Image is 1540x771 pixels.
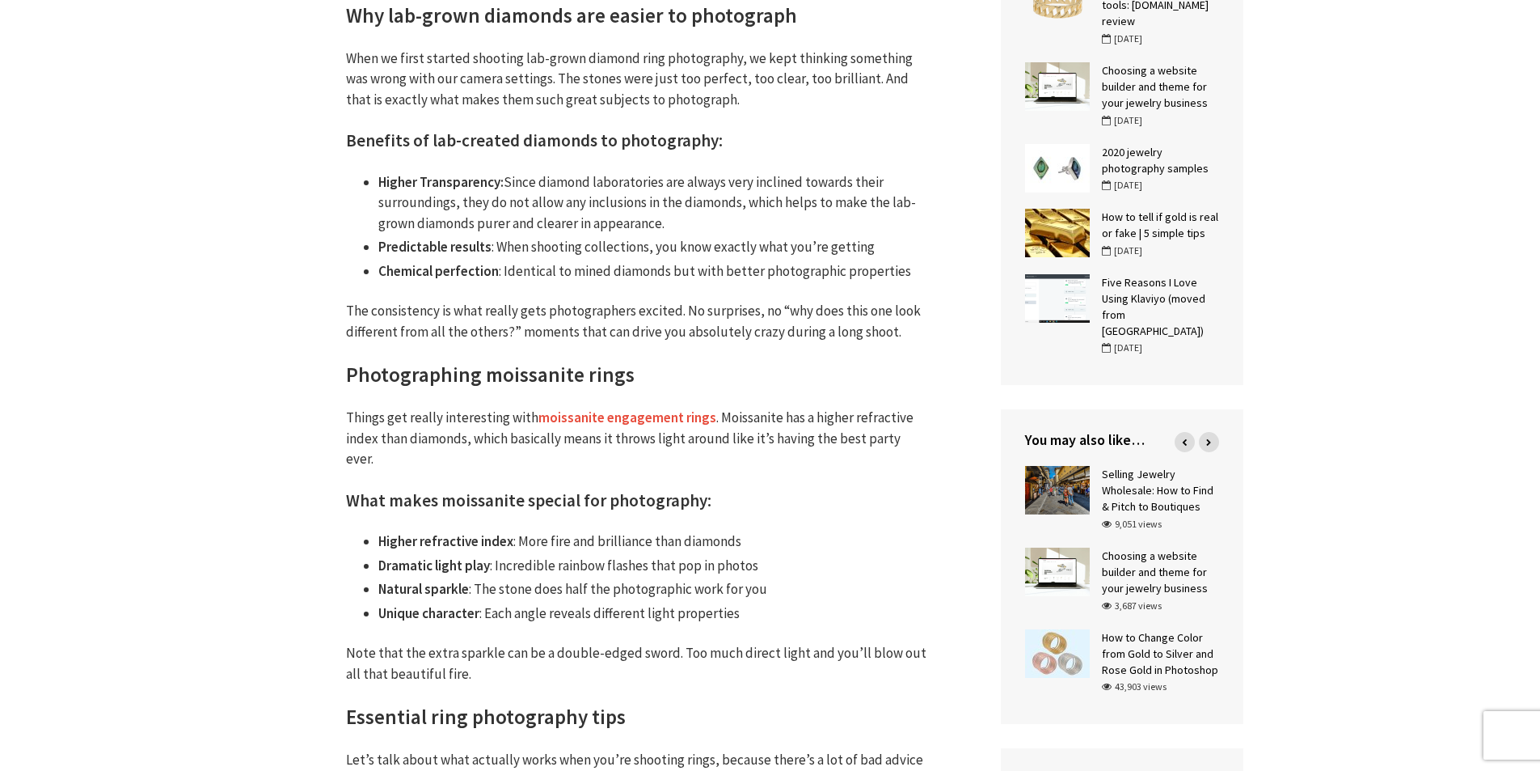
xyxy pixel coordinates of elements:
h2: Photographing moissanite rings [346,362,928,388]
li: : Incredible rainbow flashes that pop in photos [378,556,928,577]
span: [DATE] [1102,341,1142,354]
h3: Benefits of lab-created diamonds to photography: [346,129,928,153]
h4: You may also like… [1025,430,1219,450]
span: [DATE] [1102,114,1142,126]
div: 9,051 views [1102,517,1162,532]
li: Since diamond laboratories are always very inclined towards their surroundings, they do not allow... [378,172,928,235]
a: How to tell if gold is real or fake | 5 simple tips [1102,210,1218,240]
span: [DATE] [1102,244,1142,256]
div: 43,903 views [1102,680,1167,694]
strong: moissanite engagement rings [538,409,716,426]
h3: What makes moissanite special for photography: [346,489,928,513]
strong: Dramatic light play [378,557,490,574]
li: : More fire and brilliance than diamonds [378,532,928,553]
p: When we first started shooting lab-grown diamond ring photography, we kept thinking something was... [346,49,928,111]
h2: Essential ring photography tips [346,704,928,731]
a: Choosing a website builder and theme for your jewelry business [1102,549,1208,595]
a: Choosing a website builder and theme for your jewelry business [1102,63,1208,110]
li: : When shooting collections, you know exactly what you’re getting [378,237,928,258]
strong: Higher refractive index [378,532,513,550]
strong: Natural sparkle [378,580,469,598]
h2: Why lab-grown diamonds are easier to photograph [346,2,928,29]
li: : Each angle reveals different light properties [378,604,928,625]
a: Five Reasons I Love Using Klaviyo (moved from [GEOGRAPHIC_DATA]) [1102,275,1205,338]
a: Selling Jewelry Wholesale: How to Find & Pitch to Boutiques [1102,467,1213,514]
strong: Unique character [378,604,479,622]
li: : Identical to mined diamonds but with better photographic properties [378,261,928,282]
p: Things get really interesting with . Moissanite has a higher refractive index than diamonds, whic... [346,408,928,470]
p: The consistency is what really gets photographers excited. No surprises, no “why does this one lo... [346,301,928,342]
a: 2020 jewelry photography samples [1102,145,1209,176]
div: 3,687 views [1102,599,1162,613]
a: How to Change Color from Gold to Silver and Rose Gold in Photoshop [1102,630,1218,677]
strong: Chemical perfection [378,262,499,280]
strong: Predictable results [378,238,492,256]
strong: Higher Transparency: [378,173,504,191]
a: moissanite engagement rings [538,409,716,427]
li: : The stone does half the photographic work for you [378,579,928,600]
p: Note that the extra sparkle can be a double-edged sword. Too much direct light and you’ll blow ou... [346,643,928,684]
span: [DATE] [1102,32,1142,44]
span: [DATE] [1102,179,1142,191]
